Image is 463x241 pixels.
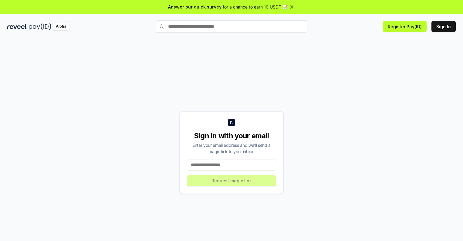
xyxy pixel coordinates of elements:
button: Sign In [431,21,456,32]
div: Enter your email address and we’ll send a magic link to your inbox. [187,142,276,155]
img: pay_id [29,23,51,30]
img: reveel_dark [7,23,28,30]
span: Answer our quick survey [168,4,221,10]
span: for a chance to earn 10 USDT 📝 [223,4,288,10]
button: Register Pay(ID) [383,21,427,32]
div: Sign in with your email [187,131,276,141]
div: Alpha [52,23,69,30]
img: logo_small [228,119,235,126]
